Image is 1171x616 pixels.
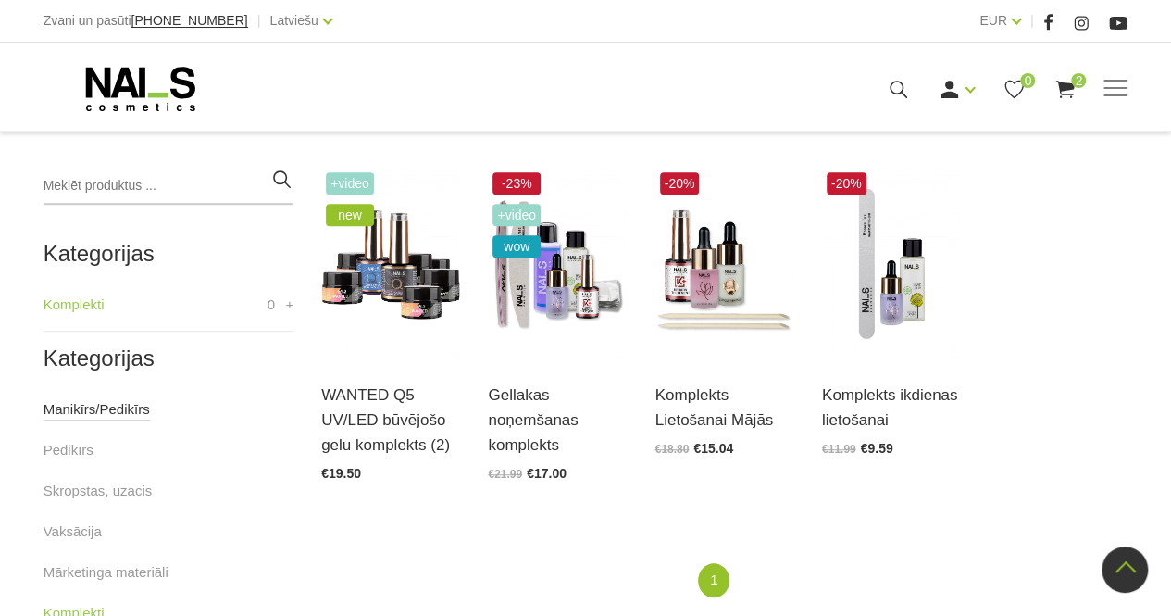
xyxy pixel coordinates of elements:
img: Komplektā ietilpst:- Keratīna līdzeklis bojātu nagu atjaunošanai, 14 ml,- Kutikulas irdinātājs ar... [655,168,794,359]
span: | [257,9,261,32]
span: €21.99 [488,468,522,481]
a: + [285,294,293,316]
a: Latviešu [270,9,318,31]
span: €19.50 [321,466,361,481]
nav: catalog-product-list [321,563,1127,597]
a: 0 [1003,78,1026,101]
h2: Kategorijas [44,346,293,371]
span: €17.00 [527,466,567,481]
a: Komplekts Lietošanai Mājās [655,383,794,433]
a: Manikīrs/Pedikīrs [44,398,150,421]
input: Meklēt produktus ... [44,168,293,205]
a: Skropstas, uzacis [44,480,153,502]
span: €18.80 [655,443,690,456]
span: 0 [268,294,275,316]
span: +Video [326,172,374,195]
span: 0 [1020,73,1035,88]
a: Vaksācija [44,521,102,543]
span: -20% [827,172,866,195]
span: €9.59 [861,441,893,456]
span: €11.99 [822,443,856,456]
a: Pedikīrs [44,439,93,461]
img: Gellakas noņemšanas komplekts ietver▪️ Līdzeklis Gellaku un citu Soak Off produktu noņemšanai (10... [488,168,627,359]
div: Zvani un pasūti [44,9,248,32]
span: +Video [492,204,541,226]
span: new [326,204,374,226]
a: Gellakas noņemšanas komplekts [488,383,627,459]
a: EUR [979,9,1007,31]
a: Mārketinga materiāli [44,561,168,584]
a: 1 [698,563,729,597]
span: -20% [660,172,700,195]
a: Komplekts ikdienas lietošanai [822,383,961,433]
a: WANTED Q5 UV/LED būvējošo gelu komplekts (2) [321,383,460,459]
h2: Kategorijas [44,242,293,266]
span: 2 [1071,73,1086,88]
img: Komplektā ietilst:- Organic Lotion Lithi&Jasmine 50 ml;- Melleņu Kutikulu eļļa 15 ml;- Wooden Fil... [822,168,961,359]
span: | [1030,9,1034,32]
span: -23% [492,172,541,195]
a: Komplekti [44,294,105,316]
span: wow [492,235,541,258]
img: Wanted gelu starta komplekta ietilpst:- Quick Builder Clear HYBRID bāze UV/LED, 8 ml;- Quick Crys... [321,168,460,359]
span: €15.04 [693,441,733,456]
span: [PHONE_NUMBER] [131,13,248,28]
a: [PHONE_NUMBER] [131,14,248,28]
a: 2 [1053,78,1077,101]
